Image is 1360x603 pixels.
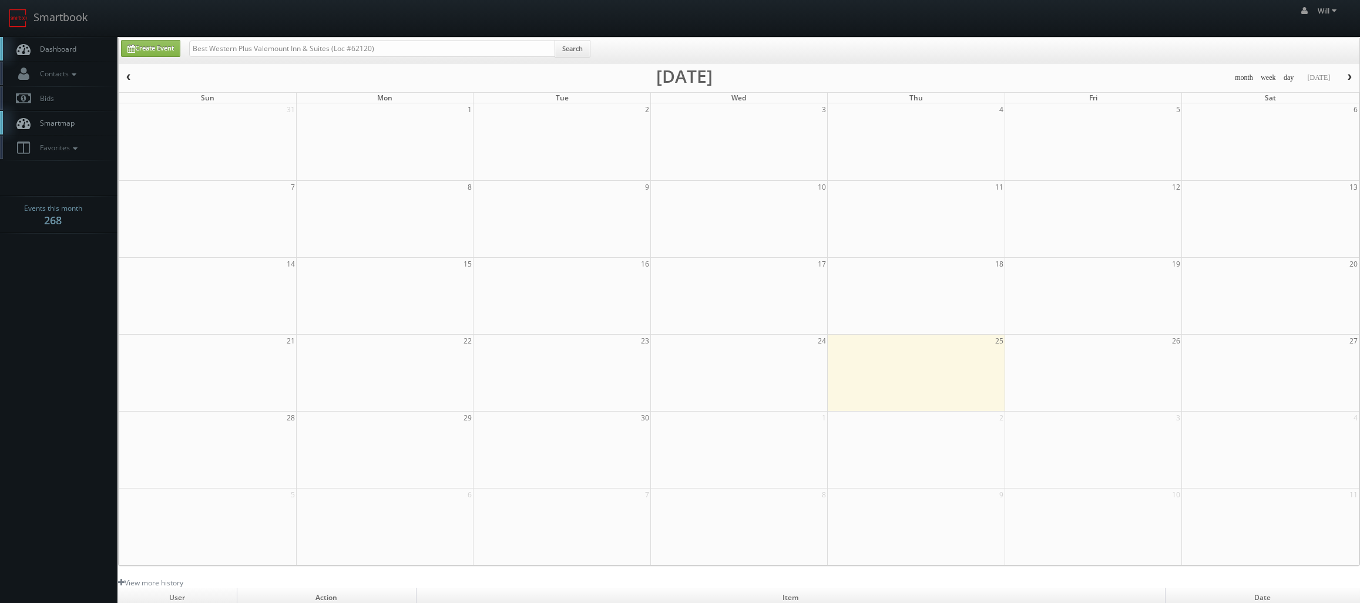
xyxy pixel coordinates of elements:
[1175,412,1181,424] span: 3
[290,489,296,501] span: 5
[1348,335,1359,347] span: 27
[821,489,827,501] span: 8
[462,258,473,270] span: 15
[290,181,296,193] span: 7
[118,578,183,588] a: View more history
[466,489,473,501] span: 6
[644,181,650,193] span: 9
[1175,103,1181,116] span: 5
[556,93,569,103] span: Tue
[998,489,1005,501] span: 9
[998,412,1005,424] span: 2
[34,44,76,54] span: Dashboard
[34,93,54,103] span: Bids
[466,181,473,193] span: 8
[1231,70,1257,85] button: month
[1171,258,1181,270] span: 19
[466,103,473,116] span: 1
[817,181,827,193] span: 10
[462,412,473,424] span: 29
[644,489,650,501] span: 7
[286,335,296,347] span: 21
[377,93,392,103] span: Mon
[1348,489,1359,501] span: 11
[555,40,590,58] button: Search
[1171,181,1181,193] span: 12
[34,69,79,79] span: Contacts
[1303,70,1334,85] button: [DATE]
[1089,93,1097,103] span: Fri
[1352,412,1359,424] span: 4
[1257,70,1280,85] button: week
[121,40,180,57] a: Create Event
[817,335,827,347] span: 24
[286,258,296,270] span: 14
[286,412,296,424] span: 28
[9,9,28,28] img: smartbook-logo.png
[1348,258,1359,270] span: 20
[189,41,555,57] input: Search for Events
[994,335,1005,347] span: 25
[34,118,75,128] span: Smartmap
[1171,335,1181,347] span: 26
[994,258,1005,270] span: 18
[640,335,650,347] span: 23
[1265,93,1276,103] span: Sat
[1348,181,1359,193] span: 13
[640,258,650,270] span: 16
[998,103,1005,116] span: 4
[462,335,473,347] span: 22
[24,203,82,214] span: Events this month
[817,258,827,270] span: 17
[909,93,923,103] span: Thu
[1280,70,1298,85] button: day
[201,93,214,103] span: Sun
[656,70,713,82] h2: [DATE]
[731,93,746,103] span: Wed
[1352,103,1359,116] span: 6
[44,213,62,227] strong: 268
[640,412,650,424] span: 30
[821,412,827,424] span: 1
[1318,6,1340,16] span: Will
[34,143,80,153] span: Favorites
[1171,489,1181,501] span: 10
[994,181,1005,193] span: 11
[286,103,296,116] span: 31
[644,103,650,116] span: 2
[821,103,827,116] span: 3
